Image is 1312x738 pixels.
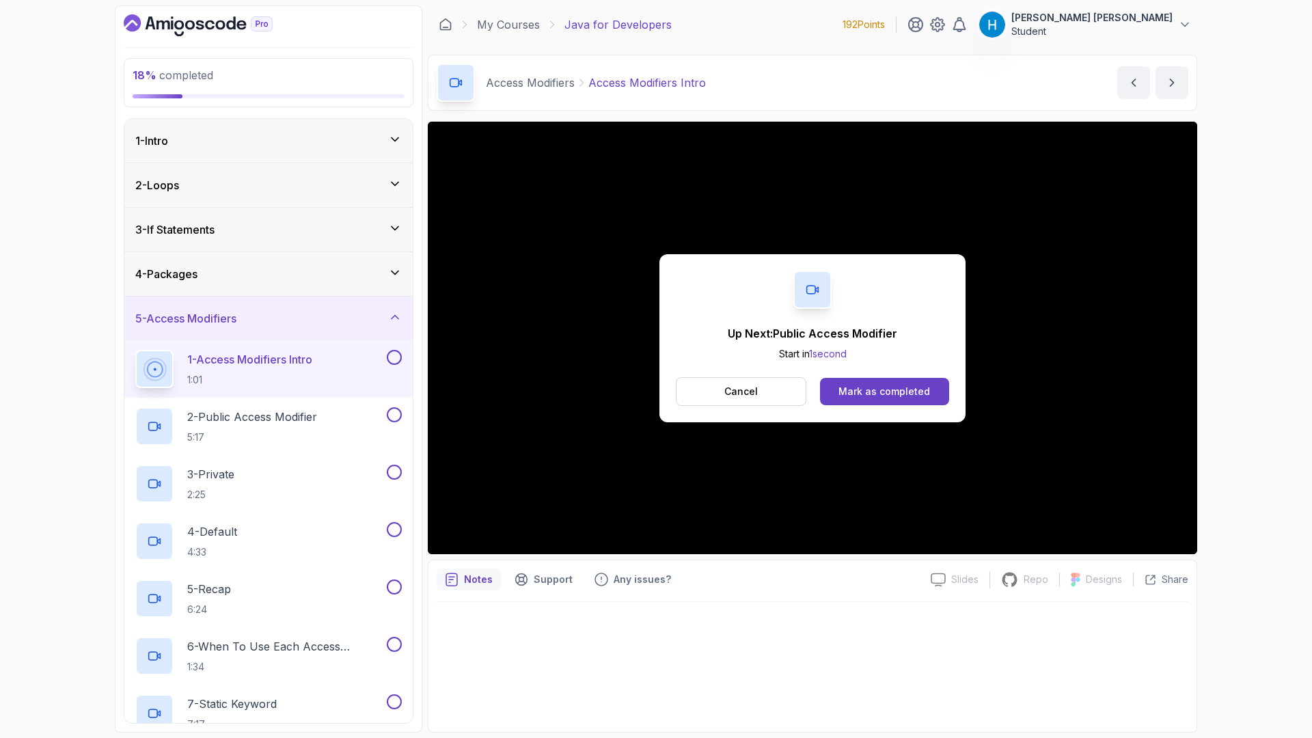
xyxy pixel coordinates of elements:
h3: 3 - If Statements [135,221,215,238]
button: 2-Loops [124,163,413,207]
p: 192 Points [843,18,885,31]
p: Slides [951,573,979,586]
p: Up Next: Public Access Modifier [728,325,897,342]
button: 1-Intro [124,119,413,163]
p: 1 - Access Modifiers Intro [187,351,312,368]
button: Share [1133,573,1188,586]
h3: 1 - Intro [135,133,168,149]
p: 7 - Static Keyword [187,696,277,712]
p: [PERSON_NAME] [PERSON_NAME] [1011,11,1173,25]
span: 18 % [133,68,156,82]
span: 1 second [809,348,847,359]
p: Share [1162,573,1188,586]
span: completed [133,68,213,82]
p: Any issues? [614,573,671,586]
button: previous content [1117,66,1150,99]
p: 7:17 [187,717,277,731]
p: Access Modifiers [486,74,575,91]
p: 2 - Public Access Modifier [187,409,317,425]
p: 1:01 [187,373,312,387]
button: notes button [437,569,501,590]
div: Mark as completed [838,385,930,398]
button: 2-Public Access Modifier5:17 [135,407,402,446]
p: 1:34 [187,660,384,674]
p: 5 - Recap [187,581,231,597]
p: 6 - When To Use Each Access Modifier [187,638,384,655]
p: 2:25 [187,488,234,502]
p: Java for Developers [564,16,672,33]
button: 1-Access Modifiers Intro1:01 [135,350,402,388]
p: Notes [464,573,493,586]
p: Cancel [724,385,758,398]
button: 3-Private2:25 [135,465,402,503]
p: 6:24 [187,603,231,616]
button: 3-If Statements [124,208,413,251]
p: 4 - Default [187,523,237,540]
button: 6-When To Use Each Access Modifier1:34 [135,637,402,675]
button: 4-Default4:33 [135,522,402,560]
a: My Courses [477,16,540,33]
p: Repo [1024,573,1048,586]
a: Dashboard [124,14,304,36]
p: 4:33 [187,545,237,559]
p: Designs [1086,573,1122,586]
h3: 2 - Loops [135,177,179,193]
button: Feedback button [586,569,679,590]
button: Support button [506,569,581,590]
p: 3 - Private [187,466,234,482]
button: Cancel [676,377,806,406]
p: Start in [728,347,897,361]
h3: 5 - Access Modifiers [135,310,236,327]
button: 7-Static Keyword7:17 [135,694,402,733]
p: Access Modifiers Intro [588,74,706,91]
h3: 4 - Packages [135,266,197,282]
button: next content [1156,66,1188,99]
iframe: 1 - Access Modifiers Intro [428,122,1197,554]
button: 5-Access Modifiers [124,297,413,340]
button: user profile image[PERSON_NAME] [PERSON_NAME]Student [979,11,1192,38]
a: Dashboard [439,18,452,31]
button: Mark as completed [820,378,949,405]
img: user profile image [979,12,1005,38]
button: 5-Recap6:24 [135,579,402,618]
p: Student [1011,25,1173,38]
button: 4-Packages [124,252,413,296]
p: Support [534,573,573,586]
p: 5:17 [187,430,317,444]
